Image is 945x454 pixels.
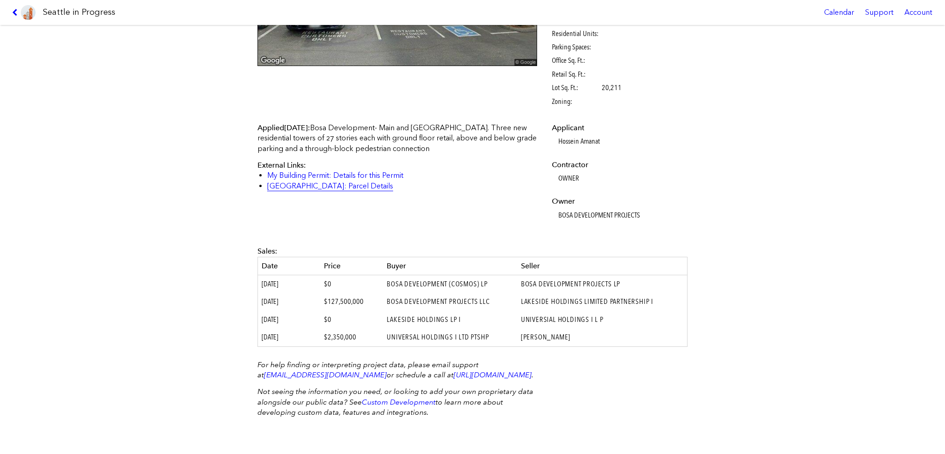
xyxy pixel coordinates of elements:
[264,370,387,379] a: [EMAIL_ADDRESS][DOMAIN_NAME]
[262,315,278,324] span: [DATE]
[258,257,321,275] th: Date
[284,123,308,132] span: [DATE]
[517,328,688,346] td: [PERSON_NAME]
[257,123,537,154] p: Bosa Development- Main and [GEOGRAPHIC_DATA]. Three new residential towers of 27 stories each wit...
[267,171,403,180] a: My Building Permit: Details for this Permit
[362,398,436,406] a: Custom Development
[517,257,688,275] th: Seller
[320,257,383,275] th: Price
[257,360,533,379] em: For help finding or interpreting project data, please email support at or schedule a call at .
[383,257,517,275] th: Buyer
[43,6,115,18] h1: Seattle in Progress
[602,83,622,93] span: 20,211
[558,173,685,183] dd: OWNER
[262,333,278,341] span: [DATE]
[552,69,600,79] span: Retail Sq. Ft.:
[383,275,517,293] td: BOSA DEVELOPMENT (COSMOS) LP
[320,275,383,293] td: $0
[257,123,310,132] span: Applied :
[257,387,533,417] em: Not seeing the information you need, or looking to add your own proprietary data alongside our pu...
[558,210,685,220] dd: BOSA DEVELOPMENT PROJECTS
[257,246,688,256] div: Sales:
[383,293,517,310] td: BOSA DEVELOPMENT PROJECTS LLC
[454,370,532,379] a: [URL][DOMAIN_NAME]
[552,97,600,107] span: Zoning:
[517,275,688,293] td: BOSA DEVELOPMENT PROJECTS LP
[320,311,383,328] td: $0
[383,328,517,346] td: UNIVERSAL HOLDINGS I LTD PTSHP
[552,160,685,170] dt: Contractor
[517,293,688,310] td: LAKESIDE HOLDINGS LIMITED PARTNERSHIP I
[558,136,685,146] dd: Hossein Amanat
[257,161,306,169] span: External Links:
[320,328,383,346] td: $2,350,000
[552,29,600,39] span: Residential Units:
[267,182,393,190] a: [GEOGRAPHIC_DATA]: Parcel Details
[383,311,517,328] td: LAKESIDE HOLDINGS LP I
[262,279,278,288] span: [DATE]
[552,196,685,206] dt: Owner
[552,83,600,93] span: Lot Sq. Ft.:
[320,293,383,310] td: $127,500,000
[552,123,685,133] dt: Applicant
[552,55,600,66] span: Office Sq. Ft.:
[21,5,36,20] img: favicon-96x96.png
[517,311,688,328] td: UNIVERSIAL HOLDINGS I L P
[552,42,600,52] span: Parking Spaces:
[262,297,278,306] span: [DATE]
